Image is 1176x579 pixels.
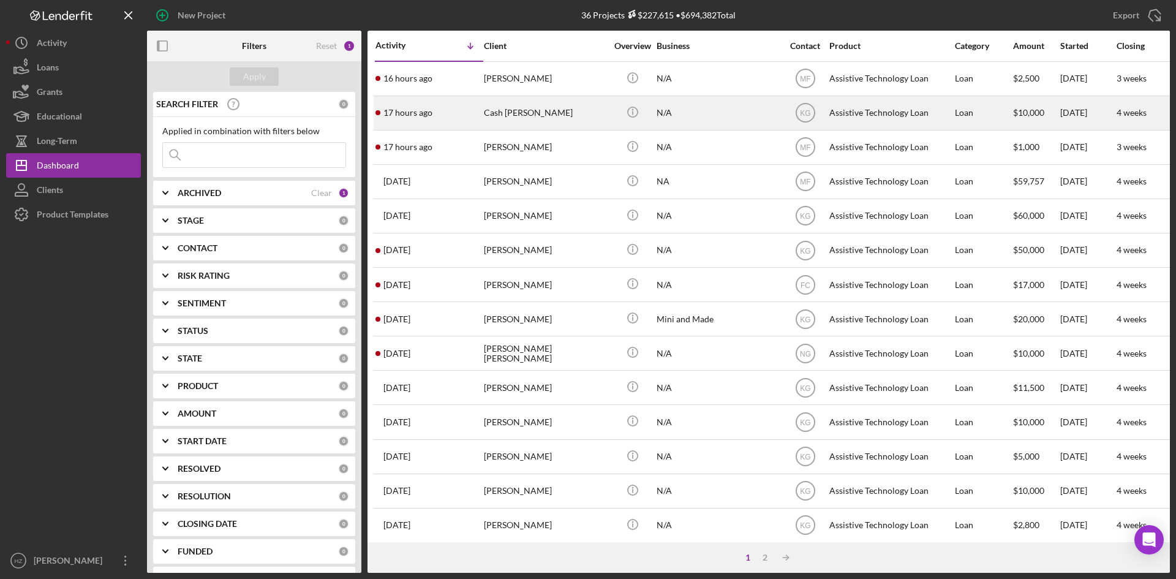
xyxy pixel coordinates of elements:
[829,475,952,507] div: Assistive Technology Loan
[955,268,1012,301] div: Loan
[383,520,410,530] time: 2025-09-11 22:12
[484,165,606,198] div: [PERSON_NAME]
[383,486,410,496] time: 2025-09-12 02:08
[178,491,231,501] b: RESOLUTION
[178,243,217,253] b: CONTACT
[178,298,226,308] b: SENTIMENT
[1117,520,1147,530] time: 4 weeks
[15,558,23,564] text: HZ
[1013,314,1044,324] span: $20,000
[782,41,828,51] div: Contact
[6,178,141,202] button: Clients
[1060,97,1115,129] div: [DATE]
[955,234,1012,267] div: Loan
[1013,176,1044,186] span: $59,757
[657,303,779,335] div: Mini and Made
[1013,520,1039,530] span: $2,800
[829,303,952,335] div: Assistive Technology Loan
[1013,41,1059,51] div: Amount
[178,464,221,474] b: RESOLVED
[484,509,606,542] div: [PERSON_NAME]
[1013,142,1039,152] span: $1,000
[1060,303,1115,335] div: [DATE]
[657,41,779,51] div: Business
[1013,417,1044,427] span: $10,000
[1013,210,1044,221] span: $60,000
[955,41,1012,51] div: Category
[657,509,779,542] div: N/A
[383,142,432,152] time: 2025-09-15 23:47
[1013,348,1044,358] span: $10,000
[338,325,349,336] div: 0
[1117,279,1147,290] time: 4 weeks
[311,188,332,198] div: Clear
[484,97,606,129] div: Cash [PERSON_NAME]
[37,31,67,58] div: Activity
[178,409,216,418] b: AMOUNT
[801,281,810,289] text: FC
[800,178,810,186] text: MF
[829,268,952,301] div: Assistive Technology Loan
[955,165,1012,198] div: Loan
[6,104,141,129] a: Educational
[242,41,266,51] b: Filters
[338,436,349,447] div: 0
[484,406,606,438] div: [PERSON_NAME]
[1013,107,1044,118] span: $10,000
[316,41,337,51] div: Reset
[37,178,63,205] div: Clients
[6,55,141,80] a: Loans
[829,441,952,473] div: Assistive Technology Loan
[338,215,349,226] div: 0
[338,243,349,254] div: 0
[955,131,1012,164] div: Loan
[1060,62,1115,95] div: [DATE]
[955,475,1012,507] div: Loan
[1013,73,1039,83] span: $2,500
[484,441,606,473] div: [PERSON_NAME]
[338,546,349,557] div: 0
[383,245,410,255] time: 2025-09-15 01:43
[1060,406,1115,438] div: [DATE]
[800,384,810,392] text: KG
[338,408,349,419] div: 0
[657,131,779,164] div: N/A
[829,97,952,129] div: Assistive Technology Loan
[756,553,774,562] div: 2
[383,314,410,324] time: 2025-09-14 05:15
[657,234,779,267] div: N/A
[178,436,227,446] b: START DATE
[1060,337,1115,369] div: [DATE]
[156,99,218,109] b: SEARCH FILTER
[609,41,655,51] div: Overview
[739,553,756,562] div: 1
[178,3,225,28] div: New Project
[178,188,221,198] b: ARCHIVED
[829,234,952,267] div: Assistive Technology Loan
[37,80,62,107] div: Grants
[6,31,141,55] button: Activity
[484,62,606,95] div: [PERSON_NAME]
[484,268,606,301] div: [PERSON_NAME]
[338,353,349,364] div: 0
[1013,451,1039,461] span: $5,000
[1117,107,1147,118] time: 4 weeks
[1134,525,1164,554] div: Open Intercom Messenger
[1013,279,1044,290] span: $17,000
[829,337,952,369] div: Assistive Technology Loan
[1060,475,1115,507] div: [DATE]
[955,62,1012,95] div: Loan
[383,383,410,393] time: 2025-09-13 01:29
[829,165,952,198] div: Assistive Technology Loan
[338,270,349,281] div: 0
[955,509,1012,542] div: Loan
[383,176,410,186] time: 2025-09-15 16:21
[1117,485,1147,496] time: 4 weeks
[800,143,810,152] text: MF
[1013,244,1044,255] span: $50,000
[6,80,141,104] button: Grants
[581,10,736,20] div: 36 Projects • $694,382 Total
[657,441,779,473] div: N/A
